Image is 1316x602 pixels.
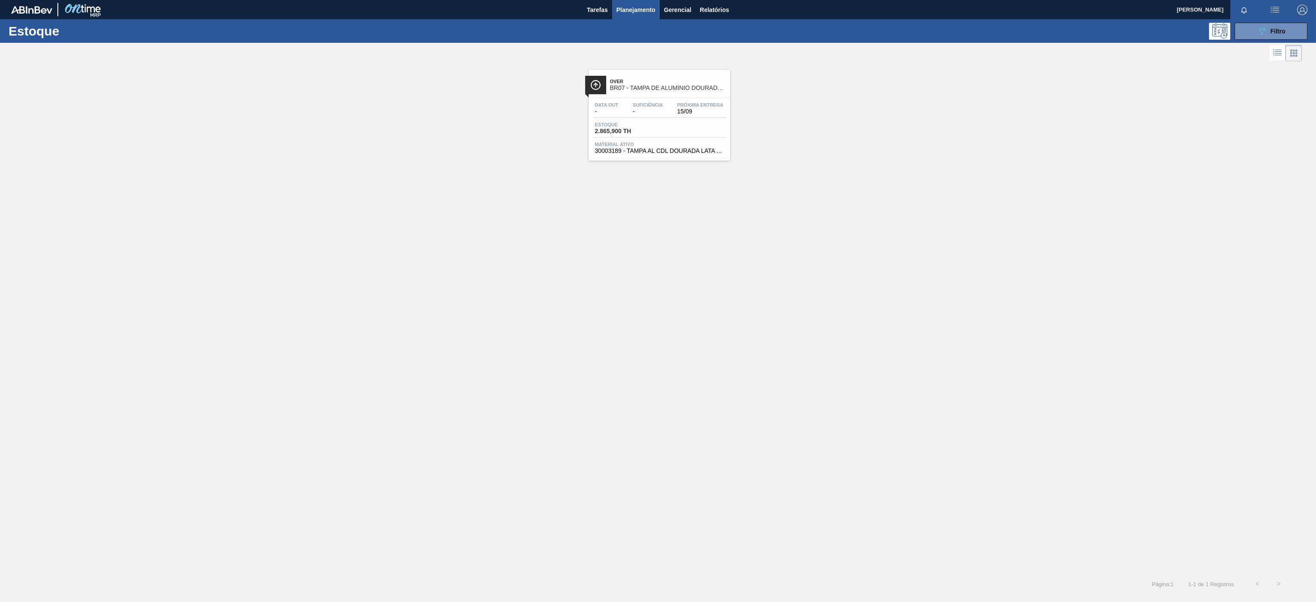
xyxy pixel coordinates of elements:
[11,6,52,14] img: TNhmsLtSVTkK8tSr43FrP2fwEKptu5GPRR3wAAAABJRU5ErkJggg==
[1187,581,1234,587] span: 1 - 1 de 1 Registros
[610,85,726,91] span: BR07 - TAMPA DE ALUMÍNIO DOURADA BALL CDL
[1152,581,1174,587] span: Página : 1
[595,148,724,154] span: 30003189 - TAMPA AL CDL DOURADA LATA AUTOMATICA
[610,79,726,84] span: Over
[633,108,663,115] span: -
[633,102,663,107] span: Suficiência
[700,5,729,15] span: Relatórios
[595,128,655,134] span: 2.865,900 TH
[677,108,724,115] span: 15/09
[1247,573,1268,595] button: <
[677,102,724,107] span: Próxima Entrega
[595,142,724,147] span: Material ativo
[595,108,619,115] span: -
[1286,45,1302,61] div: Visão em Cards
[1268,573,1289,595] button: >
[1230,4,1258,16] button: Notificações
[1270,45,1286,61] div: Visão em Lista
[590,80,601,90] img: Ícone
[1235,23,1307,40] button: Filtro
[1271,28,1286,35] span: Filtro
[587,5,608,15] span: Tarefas
[1209,23,1230,40] div: Pogramando: nenhum usuário selecionado
[664,5,691,15] span: Gerencial
[582,63,734,161] a: ÍconeOverBR07 - TAMPA DE ALUMÍNIO DOURADA BALL CDLData out-Suficiência-Próxima Entrega15/09Estoqu...
[595,102,619,107] span: Data out
[1297,5,1307,15] img: Logout
[616,5,655,15] span: Planejamento
[1270,5,1280,15] img: userActions
[9,26,145,36] h1: Estoque
[595,122,655,127] span: Estoque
